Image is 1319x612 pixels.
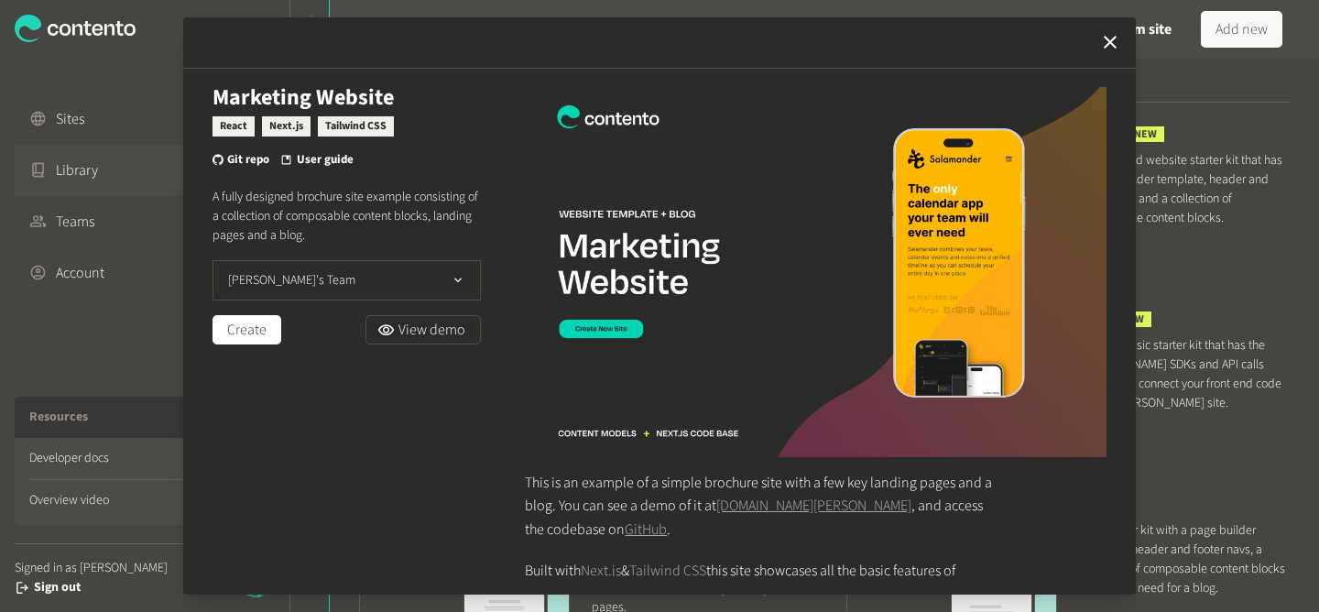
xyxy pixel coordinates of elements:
li: Next.js [262,116,311,137]
p: This is an example of a simple brochure site with a few key landing pages and a blog. You can see... [525,472,1001,542]
a: User guide [280,151,354,169]
span: Git repo [227,151,269,169]
a: GitHub [625,519,667,540]
h2: Marketing Website [213,87,481,109]
button: Create [213,315,281,344]
a: Next.js [581,561,621,581]
a: Git repo [213,151,269,169]
li: React [213,116,255,137]
span: User guide [297,151,354,169]
a: View demo [365,315,481,344]
li: Tailwind CSS [318,116,394,137]
img: Starter-Site---Marketing-Website.jpg [525,87,1106,457]
a: Tailwind CSS [629,561,706,581]
a: [DOMAIN_NAME][PERSON_NAME] [716,496,911,516]
p: A fully designed brochure site example consisting of a collection of composable content blocks, l... [213,188,481,246]
button: [PERSON_NAME]'s Team [213,260,481,301]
